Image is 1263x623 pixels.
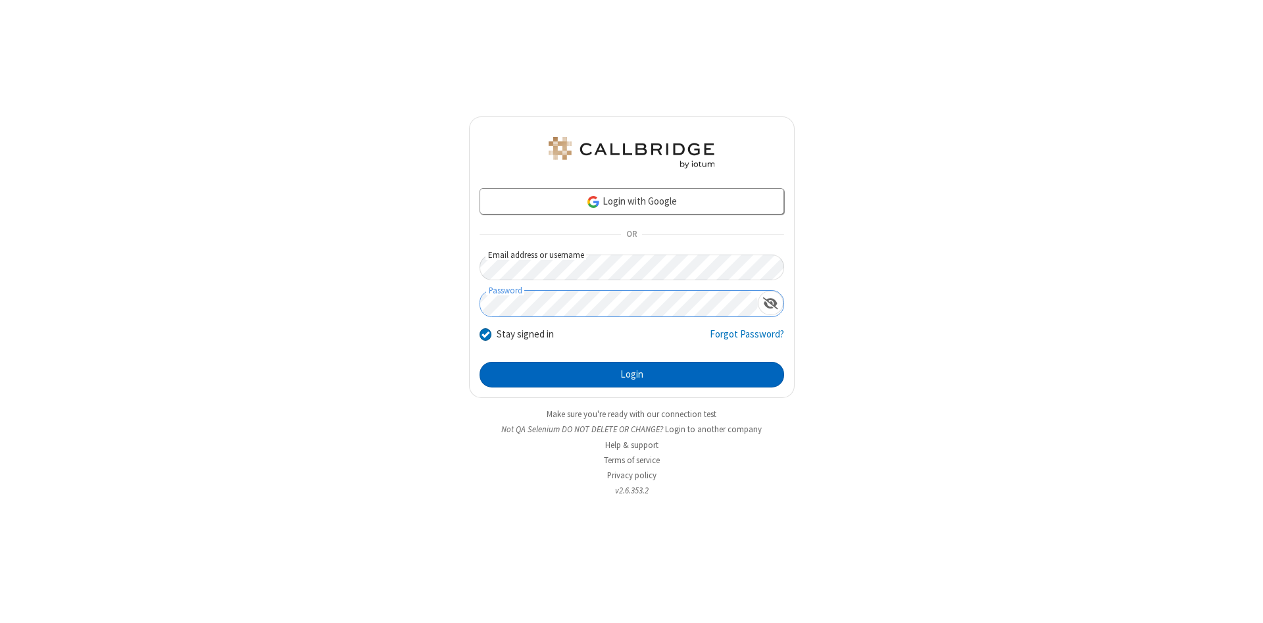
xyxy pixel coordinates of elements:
img: google-icon.png [586,195,601,209]
a: Login with Google [480,188,784,214]
span: OR [621,226,642,244]
img: QA Selenium DO NOT DELETE OR CHANGE [546,137,717,168]
a: Terms of service [604,455,660,466]
a: Help & support [605,439,658,451]
a: Forgot Password? [710,327,784,352]
input: Password [480,291,758,316]
a: Make sure you're ready with our connection test [547,409,716,420]
li: v2.6.353.2 [469,484,795,497]
div: Show password [758,291,783,315]
iframe: Chat [1230,589,1253,614]
a: Privacy policy [607,470,656,481]
button: Login [480,362,784,388]
input: Email address or username [480,255,784,280]
button: Login to another company [665,423,762,436]
label: Stay signed in [497,327,554,342]
li: Not QA Selenium DO NOT DELETE OR CHANGE? [469,423,795,436]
